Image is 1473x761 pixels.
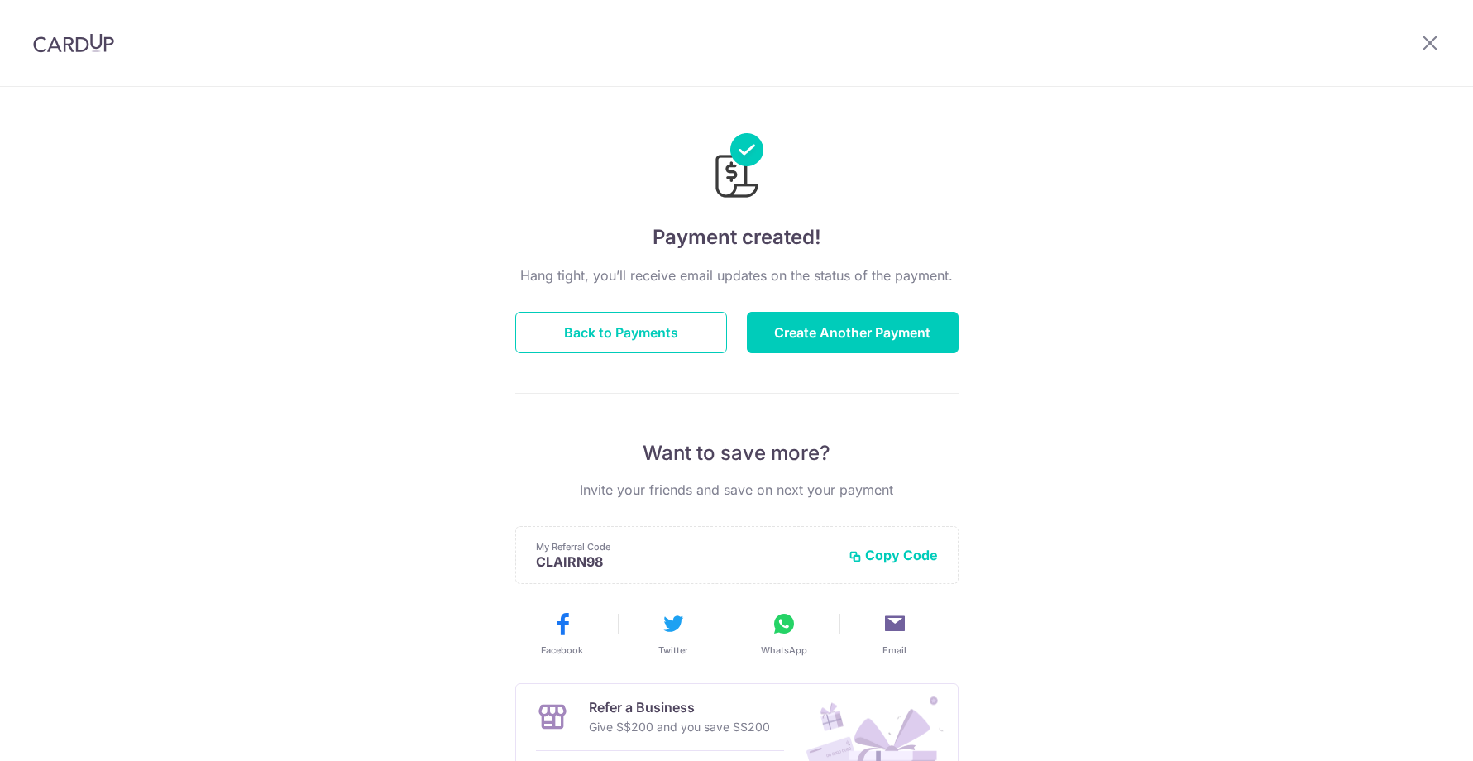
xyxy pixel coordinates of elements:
[882,644,906,657] span: Email
[33,33,114,53] img: CardUp
[515,480,959,500] p: Invite your friends and save on next your payment
[515,312,727,353] button: Back to Payments
[846,610,944,657] button: Email
[1366,711,1456,753] iframe: Opens a widget where you can find more information
[624,610,722,657] button: Twitter
[515,266,959,285] p: Hang tight, you’ll receive email updates on the status of the payment.
[589,717,770,737] p: Give S$200 and you save S$200
[515,440,959,467] p: Want to save more?
[589,697,770,717] p: Refer a Business
[710,133,763,203] img: Payments
[541,644,583,657] span: Facebook
[849,547,938,563] button: Copy Code
[761,644,807,657] span: WhatsApp
[536,540,835,553] p: My Referral Code
[658,644,688,657] span: Twitter
[747,312,959,353] button: Create Another Payment
[735,610,833,657] button: WhatsApp
[514,610,611,657] button: Facebook
[536,553,835,570] p: CLAIRN98
[515,223,959,252] h4: Payment created!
